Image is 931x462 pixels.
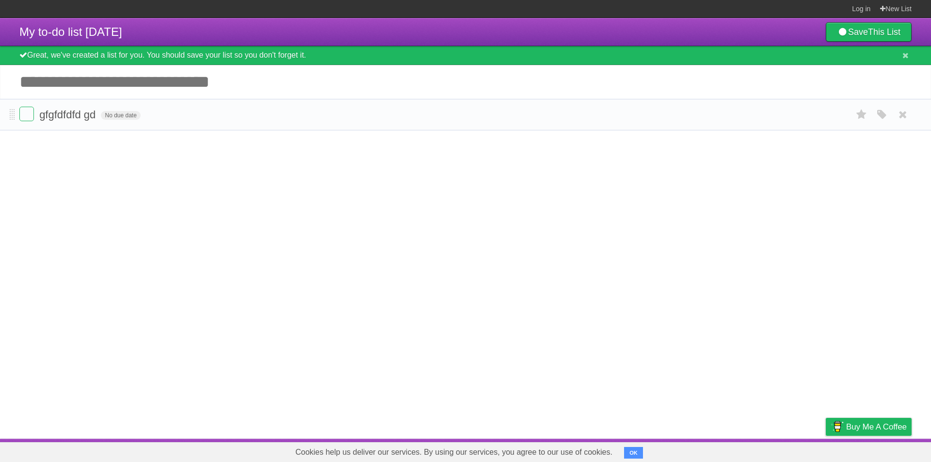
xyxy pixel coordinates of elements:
[729,441,768,460] a: Developers
[19,25,122,38] span: My to-do list [DATE]
[851,441,912,460] a: Suggest a feature
[780,441,802,460] a: Terms
[831,418,844,435] img: Buy me a coffee
[101,111,140,120] span: No due date
[624,447,643,459] button: OK
[813,441,838,460] a: Privacy
[39,109,98,121] span: gfgfdfdfd gd
[19,107,34,121] label: Done
[868,27,900,37] b: This List
[697,441,717,460] a: About
[826,418,912,436] a: Buy me a coffee
[846,418,907,435] span: Buy me a coffee
[286,443,622,462] span: Cookies help us deliver our services. By using our services, you agree to our use of cookies.
[826,22,912,42] a: SaveThis List
[852,107,871,123] label: Star task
